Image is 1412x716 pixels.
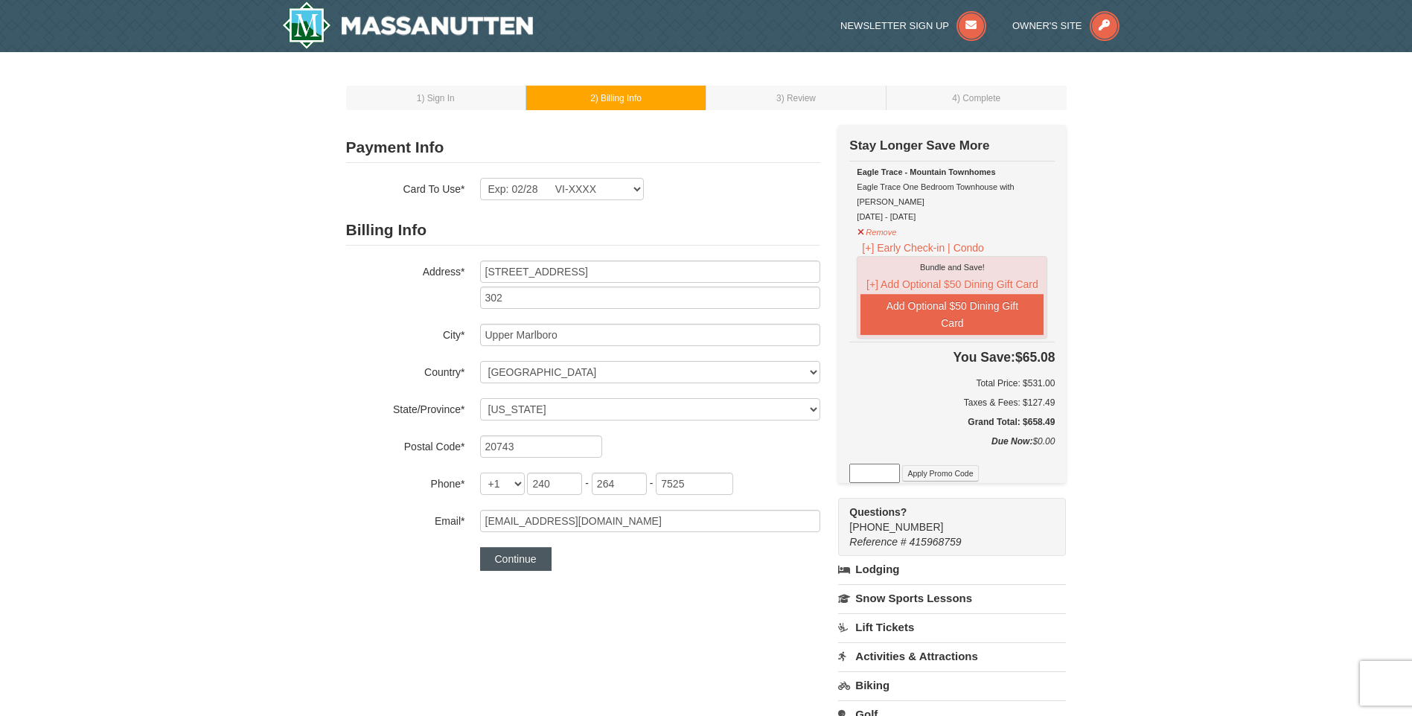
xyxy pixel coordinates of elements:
[952,93,1000,103] small: 4
[480,435,602,458] input: Postal Code
[346,178,465,196] label: Card To Use*
[346,510,465,528] label: Email*
[282,1,534,49] a: Massanutten Resort
[346,398,465,417] label: State/Province*
[346,324,465,342] label: City*
[782,93,816,103] span: ) Review
[957,93,1000,103] span: ) Complete
[1012,20,1082,31] span: Owner's Site
[480,510,820,532] input: Email
[849,506,907,518] strong: Questions?
[590,93,642,103] small: 2
[849,434,1055,464] div: $0.00
[776,93,816,103] small: 3
[595,93,642,103] span: ) Billing Info
[585,477,589,489] span: -
[849,395,1055,410] div: Taxes & Fees: $127.49
[346,361,465,380] label: Country*
[838,642,1066,670] a: Activities & Attractions
[849,376,1055,391] h6: Total Price: $531.00
[991,436,1032,447] strong: Due Now:
[857,167,995,176] strong: Eagle Trace - Mountain Townhomes
[346,215,820,246] h2: Billing Info
[857,221,897,240] button: Remove
[953,350,1015,365] span: You Save:
[902,465,978,482] button: Apply Promo Code
[1012,20,1119,31] a: Owner's Site
[840,20,949,31] span: Newsletter Sign Up
[849,505,1039,533] span: [PHONE_NUMBER]
[849,138,989,153] strong: Stay Longer Save More
[592,473,647,495] input: xxx
[656,473,733,495] input: xxxx
[910,536,962,548] span: 415968759
[417,93,455,103] small: 1
[838,613,1066,641] a: Lift Tickets
[346,260,465,279] label: Address*
[860,260,1044,275] div: Bundle and Save!
[860,294,1044,335] button: Add Optional $50 Dining Gift Card
[857,240,989,256] button: [+] Early Check-in | Condo
[650,477,654,489] span: -
[857,164,1047,224] div: Eagle Trace One Bedroom Townhouse with [PERSON_NAME] [DATE] - [DATE]
[480,260,820,283] input: Billing Info
[527,473,582,495] input: xxx
[421,93,454,103] span: ) Sign In
[480,324,820,346] input: City
[849,350,1055,365] h4: $65.08
[346,473,465,491] label: Phone*
[860,275,1044,294] button: [+] Add Optional $50 Dining Gift Card
[840,20,986,31] a: Newsletter Sign Up
[480,547,552,571] button: Continue
[346,435,465,454] label: Postal Code*
[838,584,1066,612] a: Snow Sports Lessons
[346,132,820,163] h2: Payment Info
[849,415,1055,429] h5: Grand Total: $658.49
[282,1,534,49] img: Massanutten Resort Logo
[838,671,1066,699] a: Biking
[849,536,906,548] span: Reference #
[838,556,1066,583] a: Lodging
